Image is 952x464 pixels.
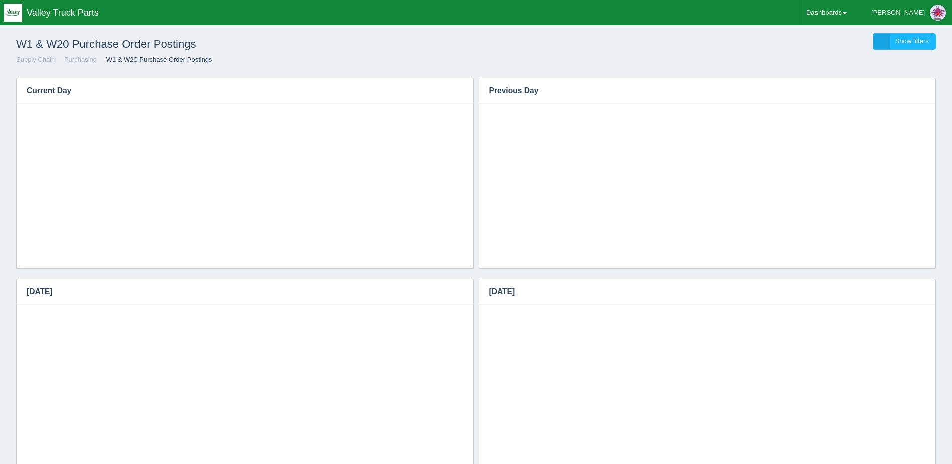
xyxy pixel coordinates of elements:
[479,78,921,103] h3: Previous Day
[479,279,921,304] h3: [DATE]
[4,4,22,22] img: q1blfpkbivjhsugxdrfq.png
[99,55,212,65] li: W1 & W20 Purchase Order Postings
[17,78,458,103] h3: Current Day
[873,33,936,50] a: Show filters
[64,56,97,63] a: Purchasing
[16,56,55,63] a: Supply Chain
[930,5,946,21] img: Profile Picture
[27,8,99,18] span: Valley Truck Parts
[17,279,458,304] h3: [DATE]
[16,33,476,55] h1: W1 & W20 Purchase Order Postings
[871,3,925,23] div: [PERSON_NAME]
[895,37,929,45] span: Show filters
